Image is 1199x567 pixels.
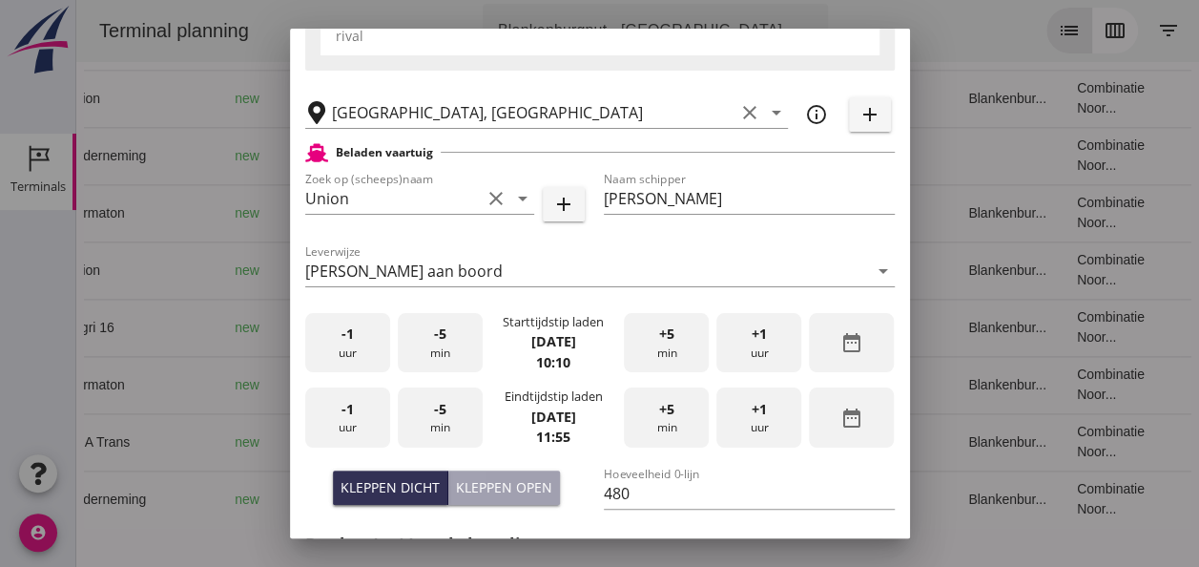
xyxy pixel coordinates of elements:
td: 1298 [437,299,542,356]
td: Combinatie Noor... [985,127,1104,184]
div: Gouda [227,203,387,223]
input: Hoeveelheid 0-lijn [604,478,895,509]
i: filter_list [1081,19,1104,42]
td: Ontzilt oph.zan... [635,127,732,184]
i: add [858,103,881,126]
td: new [143,184,212,241]
div: min [624,313,709,373]
i: date_range [840,331,863,354]
input: Zoek op (scheeps)naam [305,183,481,214]
strong: [DATE] [530,332,575,350]
i: directions_boat [275,206,288,220]
span: -5 [434,399,446,420]
strong: [DATE] [530,408,575,426]
td: new [143,70,212,127]
td: Blankenbur... [877,356,985,413]
div: Gouda [227,318,387,338]
td: 672 [437,356,542,413]
div: Terminal planning [8,17,188,44]
td: Filling sand [635,70,732,127]
small: m3 [474,380,489,391]
td: Blankenbur... [877,471,985,528]
button: Kleppen open [448,471,560,505]
td: Combinatie Noor... [985,299,1104,356]
div: [GEOGRAPHIC_DATA] [227,261,387,281]
td: 480 [437,241,542,299]
i: clear [485,187,507,210]
i: calendar_view_week [1027,19,1050,42]
td: 1003 [437,471,542,528]
i: info_outline [805,103,828,126]
h2: Product(en)/vrachtbepaling [305,532,895,557]
span: +1 [752,399,767,420]
td: Ontzilt oph.zan... [635,356,732,413]
h2: Beladen vaartuig [336,144,433,161]
td: Blankenbur... [877,70,985,127]
div: Tilburg [227,432,387,452]
td: new [143,471,212,528]
td: 1231 [437,127,542,184]
td: new [143,127,212,184]
small: m3 [482,151,497,162]
td: 336 [437,413,542,471]
div: uur [716,313,801,373]
td: Filling sand [635,413,732,471]
i: directions_boat [275,321,288,334]
td: Ontzilt oph.zan... [635,184,732,241]
div: Gouda [227,146,387,166]
strong: 10:10 [536,353,570,371]
small: m3 [474,265,489,277]
i: arrow_drop_down [765,101,788,124]
td: Ontzilt oph.zan... [635,299,732,356]
td: Combinatie Noor... [985,413,1104,471]
div: Gouda [227,375,387,395]
i: directions_boat [374,263,387,277]
td: new [143,299,212,356]
div: uur [305,313,390,373]
span: +5 [659,324,674,345]
span: -1 [341,399,354,420]
div: [GEOGRAPHIC_DATA] [227,89,387,109]
i: arrow_drop_down [717,19,740,42]
strong: 11:55 [536,428,570,446]
small: m3 [474,208,489,220]
td: 18 [733,356,878,413]
td: Combinatie Noor... [985,356,1104,413]
td: Filling sand [635,241,732,299]
small: m3 [474,437,489,449]
td: Blankenbur... [877,413,985,471]
i: arrow_drop_down [511,187,534,210]
small: m3 [482,323,497,334]
div: Kleppen open [456,477,552,497]
td: 672 [437,184,542,241]
div: [PERSON_NAME] aan boord [305,262,503,280]
div: Blankenburgput - [GEOGRAPHIC_DATA] [422,19,706,42]
i: arrow_drop_down [872,260,895,283]
span: +1 [752,324,767,345]
div: rival [336,26,864,46]
td: Combinatie Noor... [985,241,1104,299]
td: Blankenbur... [877,299,985,356]
td: 18 [733,241,878,299]
i: directions_boat [275,378,288,391]
small: m3 [474,94,489,105]
td: new [143,241,212,299]
i: directions_boat [374,92,387,105]
td: 18 [733,413,878,471]
div: uur [305,388,390,448]
i: directions_boat [275,493,288,506]
td: Combinatie Noor... [985,70,1104,127]
td: new [143,413,212,471]
small: m3 [482,494,497,506]
i: list [982,19,1004,42]
td: 18 [733,70,878,127]
button: Kleppen dicht [333,471,448,505]
td: 480 [437,70,542,127]
i: date_range [840,407,863,430]
input: Losplaats [332,97,734,128]
i: clear [738,101,761,124]
div: min [398,313,483,373]
td: new [143,356,212,413]
div: uur [716,388,801,448]
i: directions_boat [275,149,288,162]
